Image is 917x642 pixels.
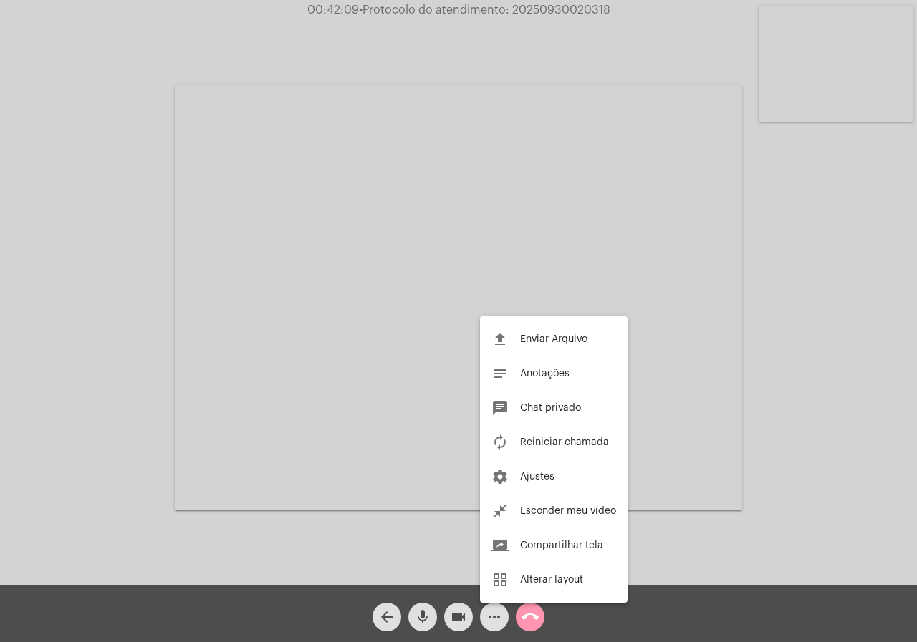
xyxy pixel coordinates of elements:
[520,403,581,413] span: Chat privado
[520,369,570,379] span: Anotações
[491,331,509,348] mat-icon: file_upload
[520,540,603,550] span: Compartilhar tela
[491,365,509,382] mat-icon: notes
[491,434,509,451] mat-icon: autorenew
[520,334,587,344] span: Enviar Arquivo
[520,472,554,482] span: Ajustes
[491,571,509,588] mat-icon: grid_view
[520,437,609,447] span: Reiniciar chamada
[520,506,616,516] span: Esconder meu vídeo
[491,537,509,554] mat-icon: screen_share
[491,468,509,485] mat-icon: settings
[491,399,509,417] mat-icon: chat
[520,575,583,585] span: Alterar layout
[491,502,509,520] mat-icon: close_fullscreen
